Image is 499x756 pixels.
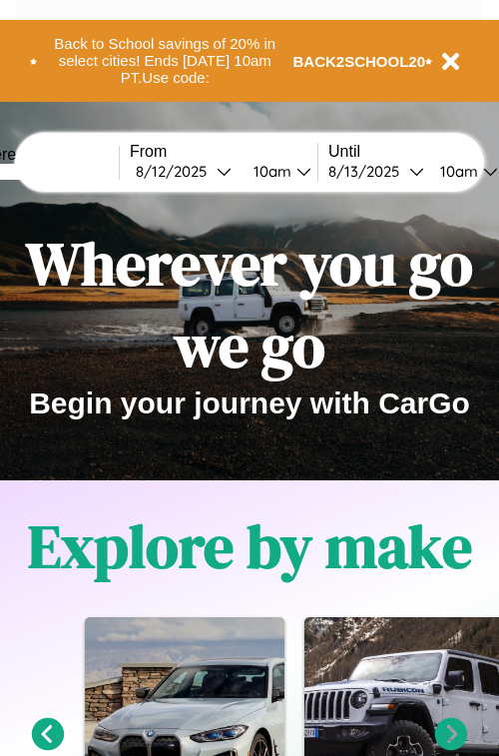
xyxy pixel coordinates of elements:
button: 10am [238,161,317,182]
label: From [130,143,317,161]
h1: Explore by make [28,505,472,587]
div: 8 / 13 / 2025 [328,162,409,181]
b: BACK2SCHOOL20 [293,53,426,70]
div: 10am [430,162,483,181]
div: 10am [244,162,296,181]
button: Back to School savings of 20% in select cities! Ends [DATE] 10am PT.Use code: [37,30,293,92]
button: 8/12/2025 [130,161,238,182]
div: 8 / 12 / 2025 [136,162,217,181]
